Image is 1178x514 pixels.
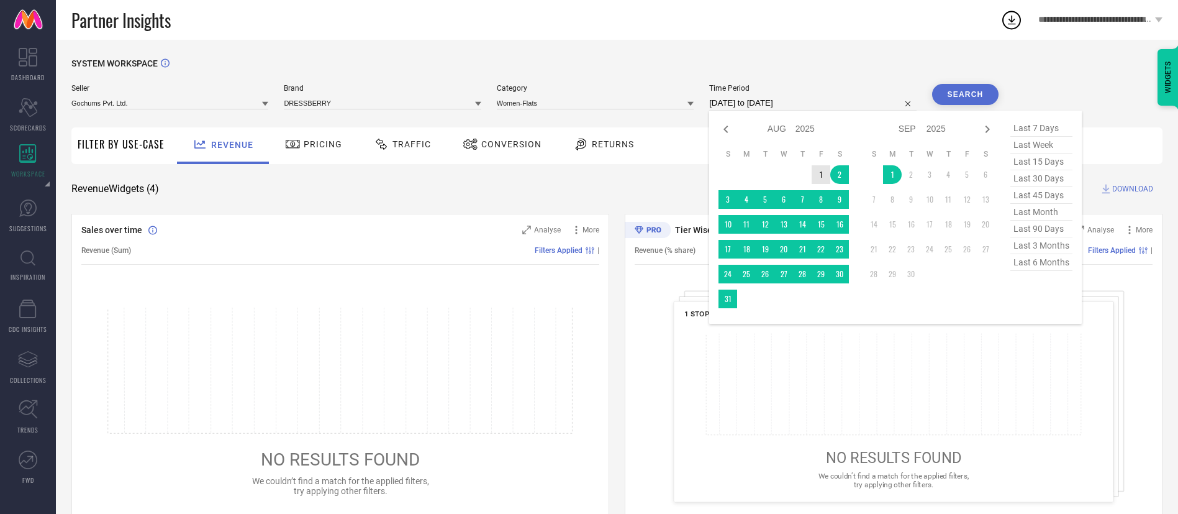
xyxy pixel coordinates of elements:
span: | [597,246,599,255]
div: Premium [625,222,671,241]
span: | [1151,246,1153,255]
span: Returns [592,139,634,149]
td: Sun Sep 21 2025 [864,240,883,259]
span: SYSTEM WORKSPACE [71,58,158,68]
td: Mon Sep 29 2025 [883,265,902,283]
th: Wednesday [774,149,793,159]
span: Time Period [709,84,916,93]
span: COLLECTIONS [10,375,47,385]
span: More [1136,226,1153,234]
td: Wed Aug 13 2025 [774,215,793,234]
td: Sat Sep 13 2025 [976,190,995,209]
td: Mon Sep 01 2025 [883,165,902,184]
td: Mon Aug 18 2025 [737,240,756,259]
span: More [582,226,599,234]
td: Wed Sep 24 2025 [920,240,939,259]
span: Filters Applied [1088,246,1136,255]
td: Sat Sep 20 2025 [976,215,995,234]
td: Sun Aug 31 2025 [718,290,737,308]
span: CDC INSIGHTS [9,324,47,334]
td: Fri Sep 26 2025 [958,240,976,259]
input: Select time period [709,96,916,111]
th: Friday [812,149,830,159]
span: Conversion [481,139,541,149]
th: Tuesday [902,149,920,159]
td: Tue Sep 02 2025 [902,165,920,184]
span: Filter By Use-Case [78,137,165,152]
span: NO RESULTS FOUND [261,449,420,470]
td: Mon Sep 22 2025 [883,240,902,259]
td: Wed Sep 17 2025 [920,215,939,234]
td: Fri Aug 08 2025 [812,190,830,209]
td: Mon Aug 11 2025 [737,215,756,234]
td: Sat Aug 30 2025 [830,265,849,283]
td: Thu Sep 11 2025 [939,190,958,209]
span: Revenue Widgets ( 4 ) [71,183,159,195]
span: TRENDS [17,425,39,434]
span: SCORECARDS [10,123,47,132]
td: Mon Sep 08 2025 [883,190,902,209]
span: Traffic [392,139,431,149]
span: SUGGESTIONS [9,224,47,233]
span: Revenue (Sum) [81,246,131,255]
span: Analyse [534,226,561,234]
span: We couldn’t find a match for the applied filters, try applying other filters. [818,472,969,489]
td: Thu Aug 28 2025 [793,265,812,283]
td: Sun Aug 10 2025 [718,215,737,234]
td: Sun Aug 24 2025 [718,265,737,283]
td: Fri Aug 22 2025 [812,240,830,259]
th: Thursday [939,149,958,159]
td: Sun Sep 07 2025 [864,190,883,209]
span: Partner Insights [71,7,171,33]
td: Fri Aug 29 2025 [812,265,830,283]
span: last 3 months [1010,237,1072,254]
span: INSPIRATION [11,272,45,282]
td: Thu Sep 04 2025 [939,165,958,184]
span: FWD [22,475,34,485]
td: Fri Sep 12 2025 [958,190,976,209]
td: Fri Sep 05 2025 [958,165,976,184]
th: Monday [883,149,902,159]
span: Revenue (% share) [635,246,695,255]
td: Wed Aug 20 2025 [774,240,793,259]
span: DOWNLOAD [1112,183,1153,195]
td: Thu Aug 14 2025 [793,215,812,234]
span: last 6 months [1010,254,1072,271]
span: last 7 days [1010,120,1072,137]
span: last 45 days [1010,187,1072,204]
span: last 15 days [1010,154,1072,170]
span: Seller [71,84,268,93]
span: NO RESULTS FOUND [826,449,961,466]
td: Thu Aug 21 2025 [793,240,812,259]
td: Sat Aug 16 2025 [830,215,849,234]
td: Fri Aug 01 2025 [812,165,830,184]
td: Sun Sep 14 2025 [864,215,883,234]
td: Mon Aug 04 2025 [737,190,756,209]
span: 1 STOP FASHION [684,310,741,318]
th: Friday [958,149,976,159]
th: Saturday [976,149,995,159]
td: Tue Sep 09 2025 [902,190,920,209]
span: Filters Applied [535,246,582,255]
span: Sales over time [81,225,142,235]
td: Sat Sep 27 2025 [976,240,995,259]
span: Brand [284,84,481,93]
span: last 30 days [1010,170,1072,187]
td: Mon Sep 15 2025 [883,215,902,234]
td: Wed Aug 27 2025 [774,265,793,283]
td: Sat Aug 23 2025 [830,240,849,259]
span: Pricing [304,139,342,149]
th: Sunday [864,149,883,159]
span: Analyse [1087,226,1114,234]
th: Sunday [718,149,737,159]
td: Sun Aug 03 2025 [718,190,737,209]
td: Sat Aug 02 2025 [830,165,849,184]
th: Monday [737,149,756,159]
td: Sat Aug 09 2025 [830,190,849,209]
td: Wed Aug 06 2025 [774,190,793,209]
td: Mon Aug 25 2025 [737,265,756,283]
td: Sun Sep 28 2025 [864,265,883,283]
th: Tuesday [756,149,774,159]
div: Next month [980,122,995,137]
th: Thursday [793,149,812,159]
